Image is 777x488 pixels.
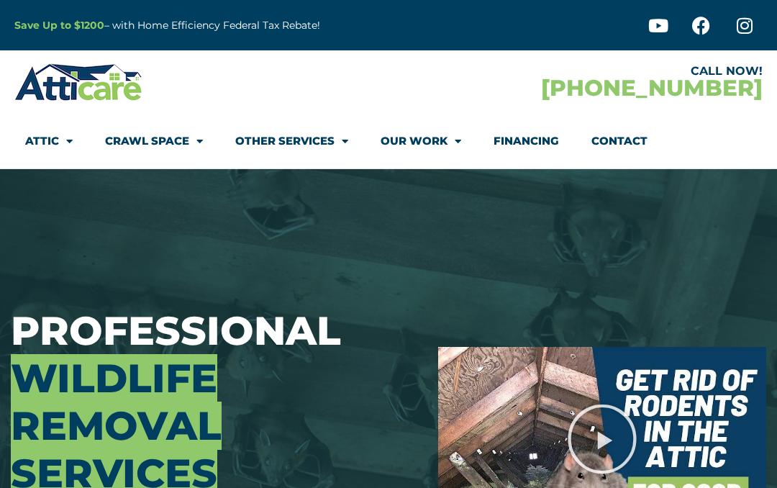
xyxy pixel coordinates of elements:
[105,125,203,158] a: Crawl Space
[25,125,752,158] nav: Menu
[591,125,647,158] a: Contact
[14,17,455,34] p: – with Home Efficiency Federal Tax Rebate!
[494,125,559,158] a: Financing
[14,19,104,32] a: Save Up to $1200
[381,125,461,158] a: Our Work
[25,125,73,158] a: Attic
[566,403,638,475] div: Play Video
[388,65,763,77] div: CALL NOW!
[235,125,348,158] a: Other Services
